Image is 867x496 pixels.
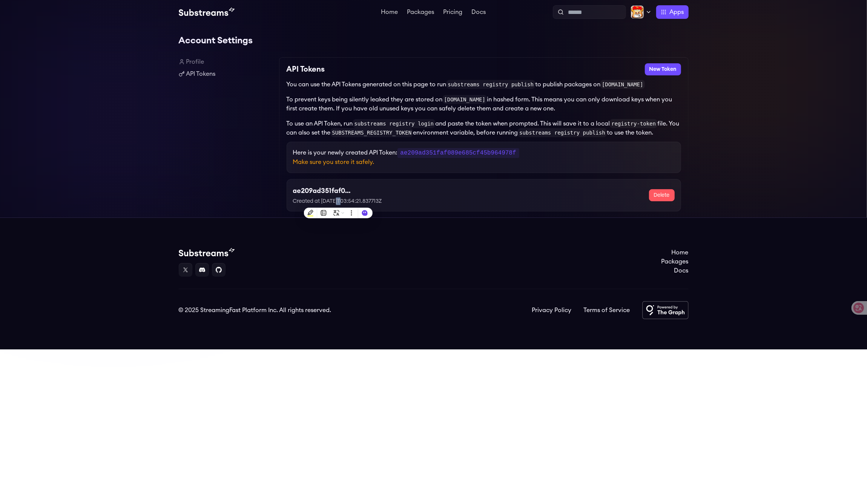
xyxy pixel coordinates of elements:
div: © 2025 StreamingFast Platform Inc. All rights reserved. [179,306,331,315]
p: Make sure you store it safely. [293,158,675,167]
h1: Account Settings [179,33,689,48]
img: Substream's logo [179,8,235,17]
code: registry-token [610,119,657,128]
code: substreams registry login [353,119,436,128]
a: Terms of Service [584,306,630,315]
span: Apps [670,8,684,17]
button: New Token [645,63,681,75]
a: Home [661,248,689,257]
code: [DOMAIN_NAME] [443,95,487,104]
a: API Tokens [179,69,273,78]
a: Pricing [442,9,464,17]
img: Powered by The Graph [642,301,689,319]
p: You can use the API Tokens generated on this page to run to publish packages on [287,80,681,89]
code: ae209ad351faf089e685cf45b964978f [397,148,519,158]
a: Packages [406,9,436,17]
code: [DOMAIN_NAME] [600,80,645,89]
code: SUBSTREAMS_REGISTRY_TOKEN [331,128,413,137]
a: Profile [179,57,273,66]
h3: ae209ad351faf089e685cf45b964978f [293,185,353,196]
img: Substream's logo [179,248,235,257]
p: To prevent keys being silently leaked they are stored on in hashed form. This means you can only ... [287,95,681,113]
p: Here is your newly created API Token: [293,148,675,158]
a: Docs [661,266,689,275]
img: Profile [631,5,644,19]
p: Created at [DATE]T03:54:21.837713Z [293,197,414,205]
a: Privacy Policy [532,306,572,315]
p: To use an API Token, run and paste the token when prompted. This will save it to a local file. Yo... [287,119,681,137]
button: Delete [649,189,675,201]
code: substreams registry publish [518,128,607,137]
a: Docs [470,9,488,17]
code: substreams registry publish [447,80,536,89]
h2: API Tokens [287,63,325,75]
a: Packages [661,257,689,266]
a: Home [380,9,400,17]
